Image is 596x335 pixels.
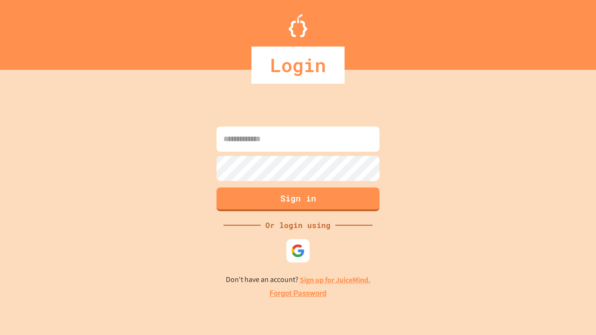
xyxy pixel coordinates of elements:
[291,244,305,258] img: google-icon.svg
[270,288,326,299] a: Forgot Password
[300,275,371,285] a: Sign up for JuiceMind.
[261,220,335,231] div: Or login using
[217,188,379,211] button: Sign in
[289,14,307,37] img: Logo.svg
[226,274,371,286] p: Don't have an account?
[251,47,345,84] div: Login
